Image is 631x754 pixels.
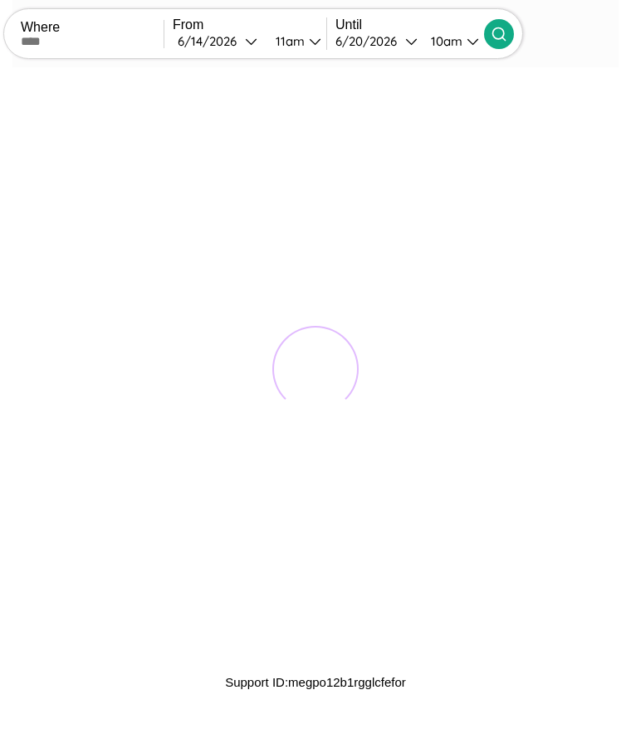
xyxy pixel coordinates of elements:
[267,33,309,49] div: 11am
[178,33,245,49] div: 6 / 14 / 2026
[173,32,262,50] button: 6/14/2026
[335,17,484,32] label: Until
[335,33,405,49] div: 6 / 20 / 2026
[21,20,164,35] label: Where
[423,33,467,49] div: 10am
[173,17,326,32] label: From
[262,32,326,50] button: 11am
[225,671,406,693] p: Support ID: megpo12b1rgglcfefor
[418,32,484,50] button: 10am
